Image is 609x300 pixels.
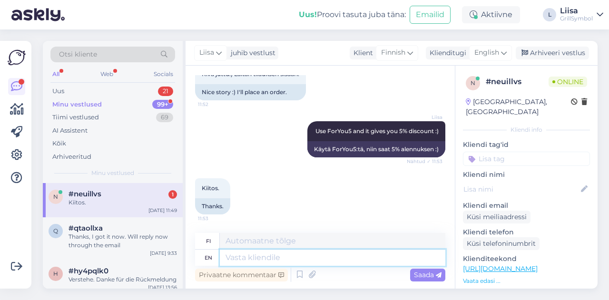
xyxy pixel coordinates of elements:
[543,8,556,21] div: L
[463,211,530,223] div: Küsi meiliaadressi
[53,227,58,234] span: q
[69,232,177,250] div: Thanks, I got it now. Will reply now through the email
[98,68,115,80] div: Web
[463,264,538,273] a: [URL][DOMAIN_NAME]
[69,267,108,275] span: #hy4pqlk0
[53,193,58,200] span: n
[152,100,173,109] div: 99+
[463,170,590,180] p: Kliendi nimi
[156,113,173,122] div: 69
[474,48,499,58] span: English
[206,233,211,249] div: fi
[307,141,445,157] div: Käytä ForYou5:tä, niin saat 5% alennuksen :)
[148,284,177,291] div: [DATE] 13:56
[152,68,175,80] div: Socials
[350,48,373,58] div: Klient
[299,10,317,19] b: Uus!
[486,76,549,87] div: # neuillvs
[407,158,442,165] span: Nähtud ✓ 11:53
[205,250,212,266] div: en
[227,48,275,58] div: juhib vestlust
[463,152,590,166] input: Lisa tag
[463,184,579,194] input: Lisa nimi
[560,7,603,22] a: LiisaGrillSymbol
[150,250,177,257] div: [DATE] 9:33
[69,224,103,232] span: #qtaollxa
[202,184,219,192] span: Kiitos.
[463,254,590,264] p: Klienditeekond
[59,49,97,59] span: Otsi kliente
[299,9,406,20] div: Proovi tasuta juba täna:
[158,87,173,96] div: 21
[381,48,405,58] span: Finnish
[148,207,177,214] div: [DATE] 11:49
[8,48,26,67] img: Askly Logo
[52,87,64,96] div: Uus
[463,201,590,211] p: Kliendi email
[471,79,475,87] span: n
[315,127,439,135] span: Use ForYou5 and it gives you 5% discount :)
[516,47,589,59] div: Arhiveeri vestlus
[560,7,593,15] div: Liisa
[198,215,234,222] span: 11:53
[52,113,99,122] div: Tiimi vestlused
[195,84,306,100] div: Nice story :) I'll place an order.
[463,140,590,150] p: Kliendi tag'id
[52,139,66,148] div: Kõik
[195,269,288,281] div: Privaatne kommentaar
[414,271,442,279] span: Saada
[463,126,590,134] div: Kliendi info
[560,15,593,22] div: GrillSymbol
[195,198,230,214] div: Thanks.
[91,169,134,177] span: Minu vestlused
[52,100,102,109] div: Minu vestlused
[69,275,177,284] div: Verstehe. Danke für die Rückmeldung
[69,190,101,198] span: #neuillvs
[462,6,520,23] div: Aktiivne
[410,6,451,24] button: Emailid
[463,277,590,285] p: Vaata edasi ...
[426,48,466,58] div: Klienditugi
[52,152,91,162] div: Arhiveeritud
[549,77,587,87] span: Online
[69,198,177,207] div: Kiitos.
[53,270,58,277] span: h
[466,97,571,117] div: [GEOGRAPHIC_DATA], [GEOGRAPHIC_DATA]
[50,68,61,80] div: All
[407,114,442,121] span: Liisa
[168,190,177,199] div: 1
[463,237,540,250] div: Küsi telefoninumbrit
[199,48,214,58] span: Liisa
[463,227,590,237] p: Kliendi telefon
[198,101,234,108] span: 11:52
[52,126,88,135] div: AI Assistent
